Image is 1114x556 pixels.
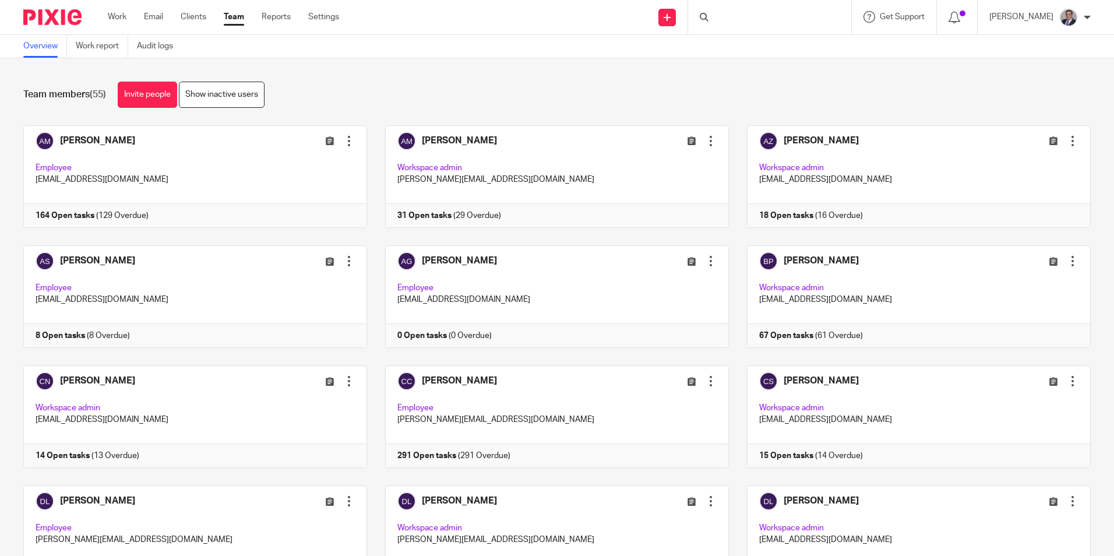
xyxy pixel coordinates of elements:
[118,82,177,108] a: Invite people
[262,11,291,23] a: Reports
[880,13,925,21] span: Get Support
[108,11,126,23] a: Work
[308,11,339,23] a: Settings
[1059,8,1078,27] img: thumbnail_IMG_0720.jpg
[23,35,67,58] a: Overview
[179,82,265,108] a: Show inactive users
[90,90,106,99] span: (55)
[989,11,1053,23] p: [PERSON_NAME]
[144,11,163,23] a: Email
[181,11,206,23] a: Clients
[23,89,106,101] h1: Team members
[76,35,128,58] a: Work report
[224,11,244,23] a: Team
[23,9,82,25] img: Pixie
[137,35,182,58] a: Audit logs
